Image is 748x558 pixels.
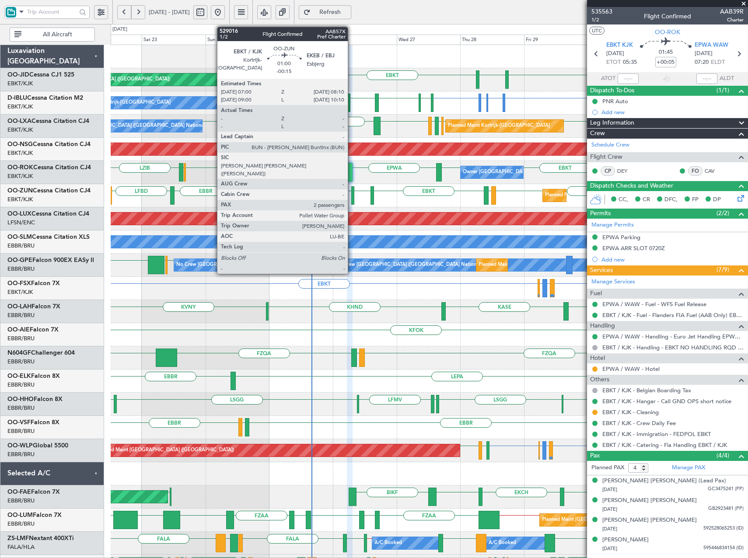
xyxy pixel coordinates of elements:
[602,516,697,525] div: [PERSON_NAME] [PERSON_NAME]
[448,119,550,133] div: Planned Maint Kortrijk-[GEOGRAPHIC_DATA]
[602,477,726,485] div: [PERSON_NAME] [PERSON_NAME] (Lead Pax)
[7,358,35,366] a: EBBR/BRU
[7,373,31,379] span: OO-ELK
[601,166,615,176] div: CP
[713,195,721,204] span: DP
[7,172,33,180] a: EBKT/KJK
[7,327,30,333] span: OO-AIE
[703,544,744,552] span: 595446834154 (ID)
[7,489,60,495] a: OO-FAEFalcon 7X
[545,189,647,202] div: Planned Maint Kortrijk-[GEOGRAPHIC_DATA]
[591,464,624,472] label: Planned PAX
[590,321,615,331] span: Handling
[644,12,691,21] div: Flight Confirmed
[272,166,308,179] div: A/C Unavailable
[590,265,613,276] span: Services
[703,525,744,532] span: 592528065253 (ID)
[705,167,724,175] a: CAV
[591,278,635,286] a: Manage Services
[692,195,699,204] span: FP
[590,451,600,461] span: Pax
[602,486,617,493] span: [DATE]
[23,31,92,38] span: All Aircraft
[7,396,34,402] span: OO-HHO
[602,526,617,532] span: [DATE]
[590,375,609,385] span: Others
[479,258,637,272] div: Planned Maint [GEOGRAPHIC_DATA] ([GEOGRAPHIC_DATA] National)
[374,537,402,550] div: A/C Booked
[7,188,33,194] span: OO-ZUN
[602,98,628,105] div: PNR Auto
[601,74,615,83] span: ATOT
[623,58,637,67] span: 05:35
[142,35,206,45] div: Sat 23
[708,485,744,493] span: GC3475241 (PP)
[7,497,35,505] a: EBBR/BRU
[7,103,33,111] a: EBKT/KJK
[591,16,612,24] span: 1/2
[333,35,397,45] div: Tue 26
[335,258,482,272] div: No Crew [GEOGRAPHIC_DATA] ([GEOGRAPHIC_DATA] National)
[695,58,709,67] span: 07:20
[7,234,32,240] span: OO-SLM
[7,141,33,147] span: OO-NSG
[542,513,700,527] div: Planned Maint [GEOGRAPHIC_DATA] ([GEOGRAPHIC_DATA] National)
[7,234,90,240] a: OO-SLMCessna Citation XLS
[601,108,744,116] div: Add new
[7,288,33,296] a: EBKT/KJK
[7,350,75,356] a: N604GFChallenger 604
[602,536,649,544] div: [PERSON_NAME]
[602,545,617,552] span: [DATE]
[590,353,605,363] span: Hotel
[7,149,33,157] a: EBKT/KJK
[7,303,60,310] a: OO-LAHFalcon 7X
[602,496,697,505] div: [PERSON_NAME] [PERSON_NAME]
[720,7,744,16] span: AAB39R
[602,398,731,405] a: EBKT / KJK - Hangar - Call GND OPS short notice
[44,119,206,133] div: A/C Unavailable [GEOGRAPHIC_DATA] ([GEOGRAPHIC_DATA] National)
[711,58,725,67] span: ELDT
[695,41,728,50] span: EPWA WAW
[708,505,744,513] span: GB2923481 (PP)
[7,80,33,87] a: EBKT/KJK
[7,141,91,147] a: OO-NSGCessna Citation CJ4
[7,164,33,171] span: OO-ROK
[590,129,605,139] span: Crew
[617,167,637,175] a: DEY
[7,72,29,78] span: OO-JID
[7,303,31,310] span: OO-LAH
[206,35,269,45] div: Sun 24
[7,211,31,217] span: OO-LUX
[7,512,33,518] span: OO-LUM
[602,387,691,394] a: EBKT / KJK - Belgian Boarding Tax
[7,211,89,217] a: OO-LUXCessna Citation CJ4
[717,209,729,218] span: (2/2)
[112,26,127,33] div: [DATE]
[688,166,703,176] div: FO
[10,28,95,42] button: All Aircraft
[7,257,32,263] span: OO-GPE
[590,209,611,219] span: Permits
[80,96,171,109] div: No Crew Kortrijk-[GEOGRAPHIC_DATA]
[720,16,744,24] span: Charter
[397,35,461,45] div: Wed 27
[7,520,35,528] a: EBBR/BRU
[312,9,348,15] span: Refresh
[717,265,729,274] span: (7/9)
[7,118,89,124] a: OO-LXACessna Citation CJ4
[602,244,665,252] div: EPWA ARR SLOT 0720Z
[7,95,27,101] span: D-IBLU
[606,58,621,67] span: ETOT
[672,464,705,472] a: Manage PAX
[7,95,83,101] a: D-IBLUCessna Citation M2
[299,5,351,19] button: Refresh
[602,311,744,319] a: EBKT / KJK - Fuel - Flanders FIA Fuel (AAB Only) EBKT / KJK
[695,49,713,58] span: [DATE]
[7,280,60,286] a: OO-FSXFalcon 7X
[7,373,60,379] a: OO-ELKFalcon 8X
[717,451,729,460] span: (4/4)
[602,419,676,427] a: EBKT / KJK - Crew Daily Fee
[7,335,35,342] a: EBBR/BRU
[7,404,35,412] a: EBBR/BRU
[460,35,524,45] div: Thu 28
